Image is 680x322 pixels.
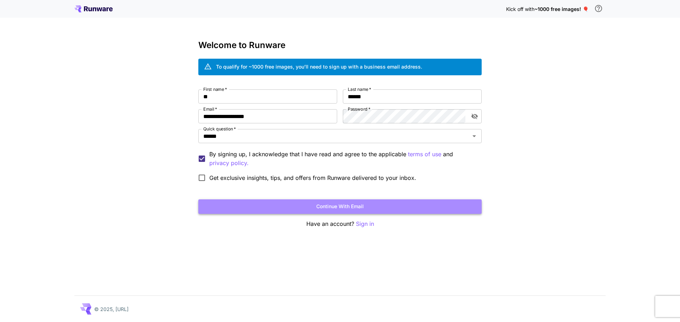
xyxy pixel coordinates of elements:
span: Get exclusive insights, tips, and offers from Runware delivered to your inbox. [209,174,416,182]
span: ~1000 free images! 🎈 [534,6,589,12]
label: Password [348,106,370,112]
label: Last name [348,86,371,92]
p: Have an account? [198,219,482,228]
h3: Welcome to Runware [198,40,482,50]
p: © 2025, [URL] [94,305,129,313]
label: Email [203,106,217,112]
label: Quick question [203,126,236,132]
label: First name [203,86,227,92]
p: privacy policy. [209,159,249,168]
p: terms of use [408,150,441,159]
div: To qualify for ~1000 free images, you’ll need to sign up with a business email address. [216,63,422,70]
button: By signing up, I acknowledge that I have read and agree to the applicable and privacy policy. [408,150,441,159]
p: By signing up, I acknowledge that I have read and agree to the applicable and [209,150,476,168]
button: Sign in [356,219,374,228]
button: In order to qualify for free credit, you need to sign up with a business email address and click ... [591,1,606,16]
button: toggle password visibility [468,110,481,123]
span: Kick off with [506,6,534,12]
button: Open [469,131,479,141]
button: Continue with email [198,199,482,214]
button: By signing up, I acknowledge that I have read and agree to the applicable terms of use and [209,159,249,168]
